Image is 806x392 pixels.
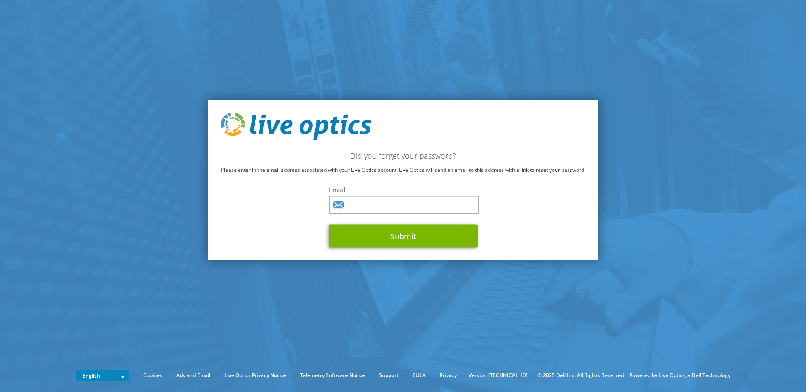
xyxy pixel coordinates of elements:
[218,371,292,380] a: Live Optics Privacy Notice
[433,371,463,380] a: Privacy
[329,225,478,248] button: Submit
[329,185,478,194] label: Email
[464,371,532,380] li: Version [TECHNICAL_ID]
[221,165,585,175] p: Please enter in the email address associated with your Live Optics account. Live Optics will send...
[406,371,432,380] a: EULA
[221,151,585,160] h2: Did you forget your password?
[373,371,405,380] a: Support
[137,371,169,380] a: Cookies
[629,371,730,380] li: Powered by Live Optics, a Dell Technology
[533,371,628,380] li: © 2025 Dell Inc. All Rights Reserved
[221,112,371,140] img: live_optics_svg.svg
[294,371,371,380] a: Telemetry Software Notice
[170,371,217,380] a: Ads and Email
